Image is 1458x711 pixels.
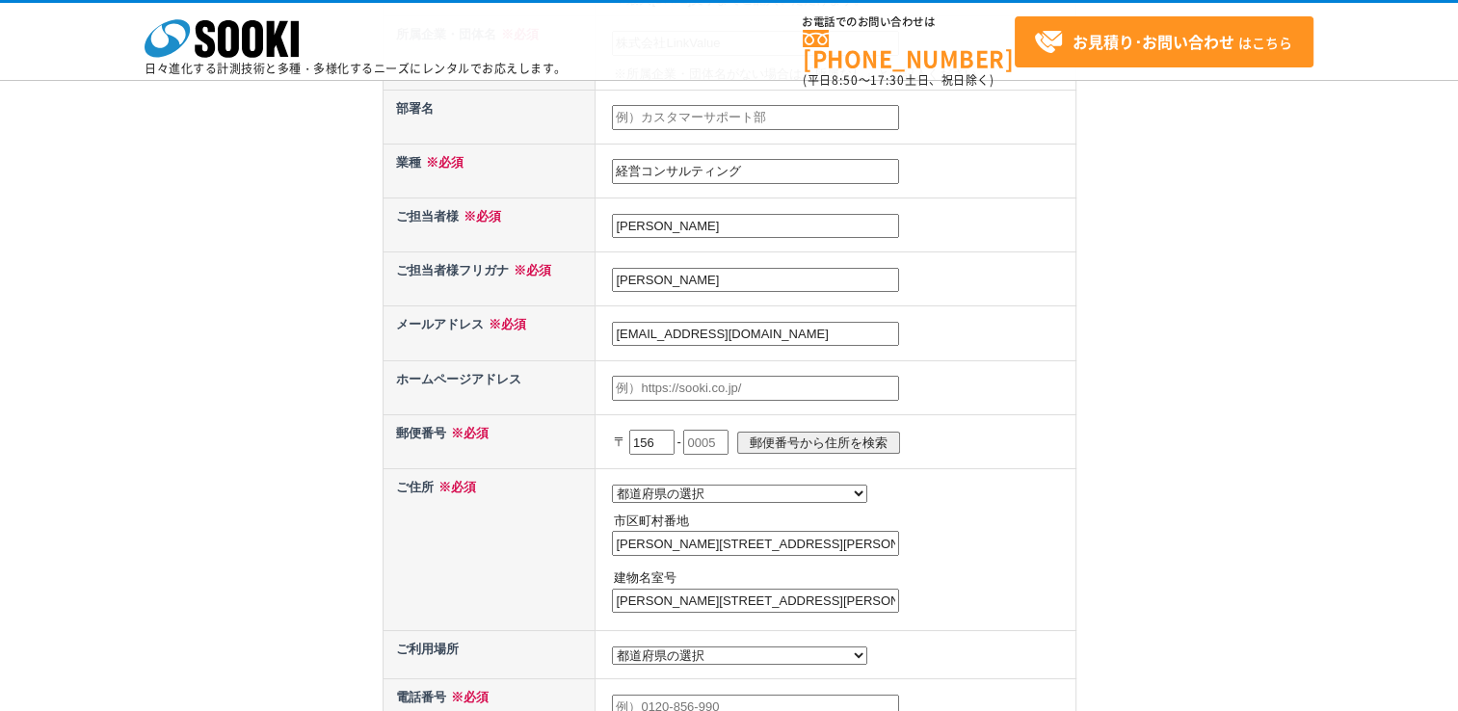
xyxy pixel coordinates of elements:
p: 市区町村番地 [614,512,1071,532]
span: ※必須 [484,317,526,331]
input: 例）カスタマーサポート部 [612,105,899,130]
span: ※必須 [446,426,489,440]
input: 例）example@sooki.co.jp [612,322,899,347]
th: 業種 [383,144,596,197]
span: お電話でのお問い合わせは [803,16,1015,28]
span: (平日 ～ 土日、祝日除く) [803,71,994,89]
th: ホームページアドレス [383,360,596,414]
p: 建物名室号 [614,568,1071,589]
input: 業種不明の場合、事業内容を記載ください [612,159,899,184]
span: ※必須 [434,480,476,494]
span: 8:50 [832,71,859,89]
span: 17:30 [870,71,905,89]
p: 〒 - [614,421,1071,463]
input: 例）創紀 太郎 [612,214,899,239]
strong: お見積り･お問い合わせ [1073,30,1234,53]
a: [PHONE_NUMBER] [803,30,1015,69]
span: ※必須 [421,155,464,170]
th: ご担当者様フリガナ [383,252,596,306]
th: ご住所 [383,468,596,630]
span: ※必須 [446,690,489,704]
input: 例）https://sooki.co.jp/ [612,376,899,401]
input: 0005 [683,430,729,455]
span: ※必須 [459,209,501,224]
span: ※必須 [509,263,551,277]
th: ご利用場所 [383,631,596,679]
p: 日々進化する計測技術と多種・多様化するニーズにレンタルでお応えします。 [145,63,567,74]
input: 例）大阪市西区西本町1-15-10 [612,531,899,556]
input: 550 [629,430,675,455]
a: お見積り･お問い合わせはこちら [1015,16,1313,67]
th: ご担当者様 [383,198,596,252]
th: 部署名 [383,90,596,144]
select: /* 20250204 MOD ↑ */ /* 20241122 MOD ↑ */ [612,646,867,665]
th: メールアドレス [383,306,596,360]
span: はこちら [1034,28,1292,57]
input: 例）ソーキ タロウ [612,268,899,293]
th: 郵便番号 [383,414,596,468]
input: 郵便番号から住所を検索 [737,432,900,454]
